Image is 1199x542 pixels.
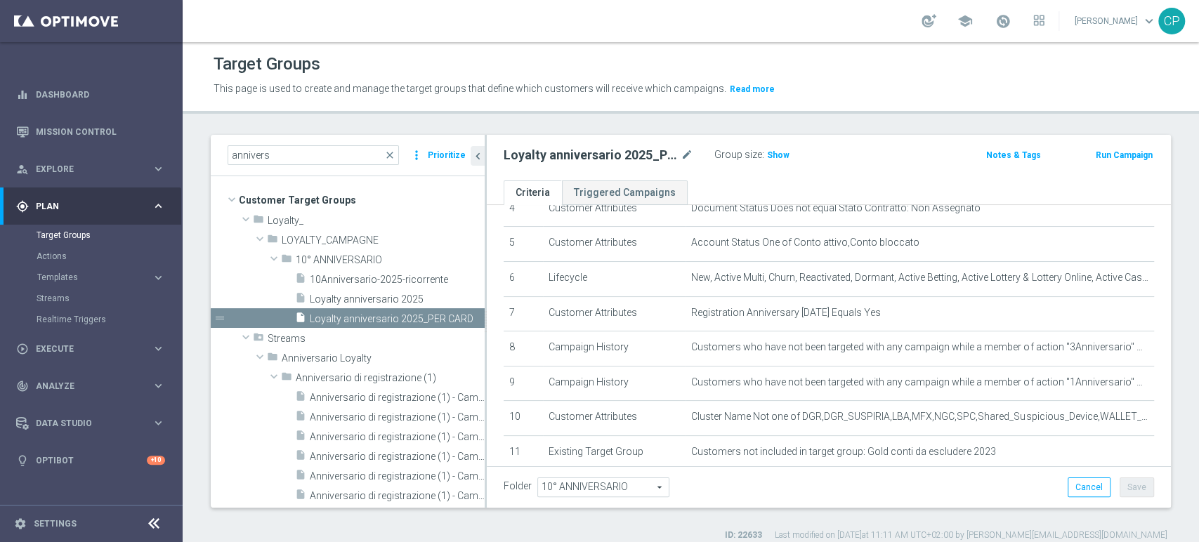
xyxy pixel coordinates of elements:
span: Document Status Does not equal Stato Contratto: Non Assegnato [691,202,981,214]
button: Run Campaign [1094,147,1154,163]
span: Registration Anniversary [DATE] Equals Yes [691,307,881,319]
span: close [384,150,395,161]
td: Existing Target Group [543,435,686,470]
div: Templates [37,273,152,282]
i: gps_fixed [16,200,29,213]
span: Loyalty_ [268,215,485,227]
button: Prioritize [426,146,468,165]
i: folder [253,213,264,230]
span: Anniversario di registrazione (1) - Campaign 1 [310,392,485,404]
i: settings [14,517,27,530]
div: Data Studio [16,417,152,430]
div: Actions [37,246,181,267]
span: Data Studio [36,419,152,428]
input: Quick find group or folder [228,145,399,165]
span: LOYALTY_CAMPAGNE [282,234,485,246]
i: play_circle_outline [16,343,29,355]
td: 10 [504,401,543,436]
i: folder [267,233,278,249]
td: Customer Attributes [543,192,686,227]
i: keyboard_arrow_right [152,199,165,213]
a: Streams [37,293,146,304]
div: Plan [16,200,152,213]
span: Analyze [36,382,152,390]
i: track_changes [16,380,29,392]
span: Customer Target Groups [239,190,485,210]
i: chevron_left [471,150,485,163]
td: Customer Attributes [543,296,686,331]
button: gps_fixed Plan keyboard_arrow_right [15,201,166,212]
td: 11 [504,435,543,470]
div: Optibot [16,442,165,479]
span: Customers who have not been targeted with any campaign while a member of action "3Anniversario" m... [691,341,1148,353]
i: mode_edit [681,147,693,164]
i: more_vert [410,145,424,165]
button: Save [1120,477,1154,497]
span: Customers who have not been targeted with any campaign while a member of action "1Anniversario" m... [691,376,1148,388]
i: equalizer [16,88,29,101]
td: 9 [504,366,543,401]
div: Explore [16,163,152,176]
i: keyboard_arrow_right [152,271,165,284]
div: person_search Explore keyboard_arrow_right [15,164,166,175]
td: Customer Attributes [543,401,686,436]
i: keyboard_arrow_right [152,379,165,392]
td: Campaign History [543,366,686,401]
button: Notes & Tags [985,147,1042,163]
span: New, Active Multi, Churn, Reactivated, Dormant, Active Betting, Active Lottery & Lottery Online, ... [691,272,1148,284]
i: insert_drive_file [295,449,306,465]
button: lightbulb Optibot +10 [15,455,166,466]
i: keyboard_arrow_right [152,416,165,430]
span: Anniversario di registrazione (1) - Campaign 2 [310,411,485,423]
span: Account Status One of Conto attivo,Conto bloccato [691,237,919,249]
a: Mission Control [36,113,165,150]
span: school [957,13,973,29]
i: lightbulb [16,454,29,467]
i: person_search [16,163,29,176]
div: CP [1158,8,1185,34]
td: 4 [504,192,543,227]
div: +10 [147,456,165,465]
i: insert_drive_file [295,469,306,485]
h2: Loyalty anniversario 2025_PER CARD [504,147,678,164]
td: 6 [504,261,543,296]
div: Mission Control [15,126,166,138]
button: Read more [728,81,776,97]
button: Templates keyboard_arrow_right [37,272,166,283]
span: Streams [268,333,485,345]
span: Explore [36,165,152,173]
span: Templates [37,273,138,282]
a: Dashboard [36,76,165,113]
span: Anniversario di registrazione (1) - Campaign 5 [310,470,485,482]
div: Realtime Triggers [37,309,181,330]
h1: Target Groups [214,54,320,74]
div: Mission Control [16,113,165,150]
div: Analyze [16,380,152,392]
i: keyboard_arrow_right [152,342,165,355]
i: folder [281,253,292,269]
button: equalizer Dashboard [15,89,166,100]
div: Execute [16,343,152,355]
button: Cancel [1068,477,1110,497]
td: 5 [504,227,543,262]
button: Data Studio keyboard_arrow_right [15,418,166,429]
div: Target Groups [37,225,181,246]
td: Lifecycle [543,261,686,296]
i: keyboard_arrow_right [152,162,165,176]
a: Triggered Campaigns [562,180,688,205]
span: Loyalty anniversario 2025_PER CARD [310,313,485,325]
td: 7 [504,296,543,331]
label: Group size [714,149,762,161]
label: ID: 22633 [725,529,762,541]
a: Actions [37,251,146,262]
div: track_changes Analyze keyboard_arrow_right [15,381,166,392]
button: chevron_left [471,146,485,166]
label: Last modified on [DATE] at 11:11 AM UTC+02:00 by [PERSON_NAME][EMAIL_ADDRESS][DOMAIN_NAME] [775,529,1167,541]
a: [PERSON_NAME]keyboard_arrow_down [1073,11,1158,32]
span: Anniversario di registrazione (1) - Campaign 3 [310,431,485,443]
